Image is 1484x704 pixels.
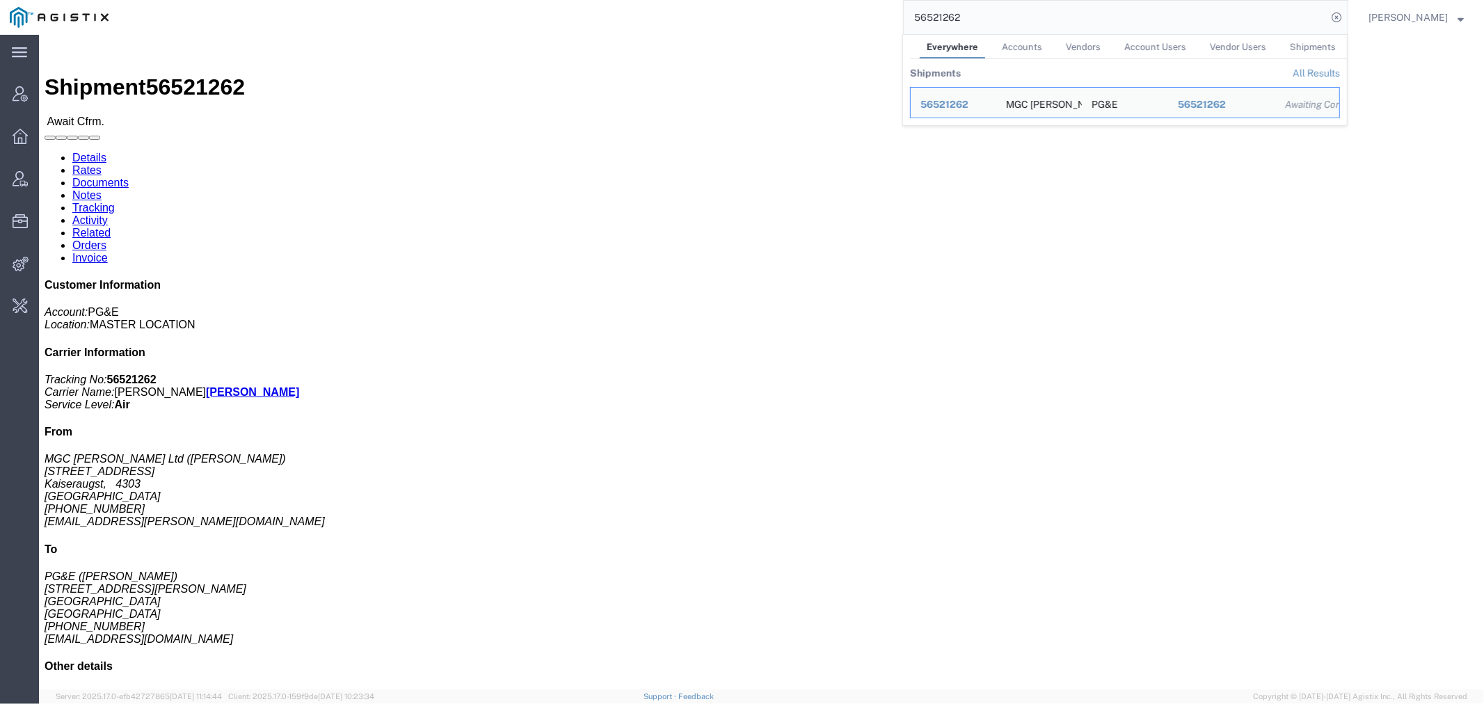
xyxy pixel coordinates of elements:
div: 56521262 [1178,97,1266,112]
span: Shipments [1290,42,1336,52]
span: Accounts [1002,42,1042,52]
img: logo [10,7,109,28]
span: 56521262 [920,99,968,110]
iframe: FS Legacy Container [39,35,1484,689]
span: Everywhere [927,42,978,52]
a: Feedback [678,692,714,701]
span: Account Users [1124,42,1186,52]
span: Vendor Users [1210,42,1266,52]
span: Copyright © [DATE]-[DATE] Agistix Inc., All Rights Reserved [1253,691,1467,703]
span: [DATE] 11:14:44 [170,692,222,701]
div: MGC Moser-Glaser Ltd [1006,88,1073,118]
span: 56521262 [1178,99,1226,110]
span: [DATE] 10:23:34 [318,692,374,701]
a: Support [644,692,678,701]
span: Vendors [1066,42,1101,52]
span: Carrie Virgilio [1369,10,1448,25]
div: 56521262 [920,97,987,112]
button: [PERSON_NAME] [1368,9,1465,26]
a: View all shipments found by criterion [1293,67,1340,79]
span: Server: 2025.17.0-efb42727865 [56,692,222,701]
span: Client: 2025.17.0-159f9de [228,692,374,701]
th: Shipments [910,59,961,87]
div: PG&E [1092,88,1118,118]
table: Search Results [910,59,1347,125]
div: Awaiting Confirmation [1285,97,1330,112]
input: Search for shipment number, reference number [904,1,1327,34]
